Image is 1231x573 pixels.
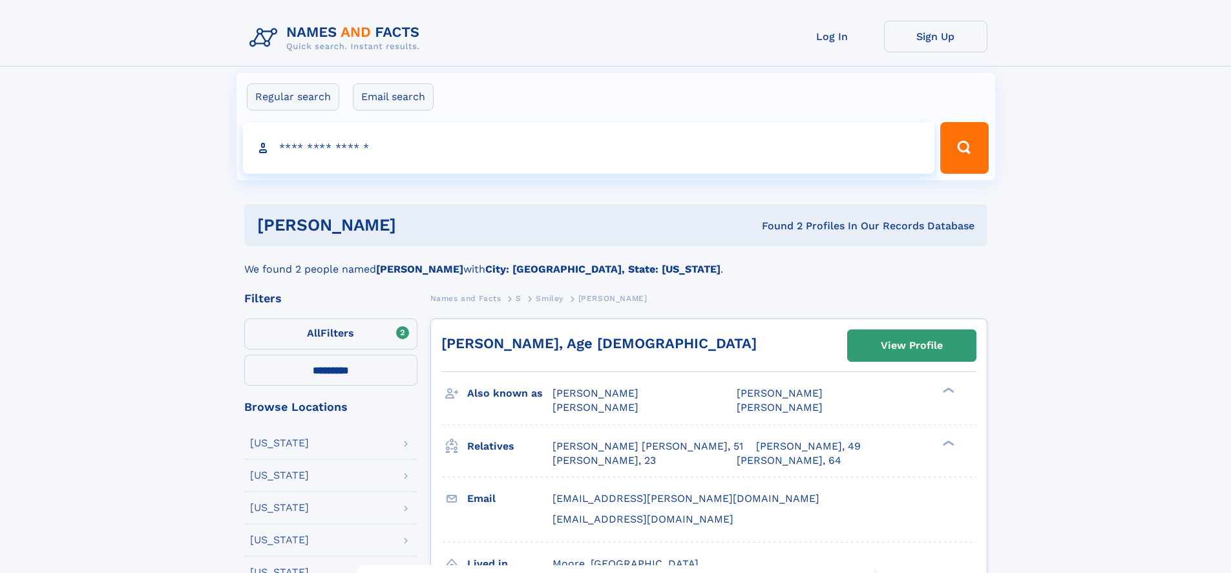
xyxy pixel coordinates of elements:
img: Logo Names and Facts [244,21,430,56]
b: City: [GEOGRAPHIC_DATA], State: [US_STATE] [485,263,721,275]
a: Names and Facts [430,290,501,306]
button: Search Button [940,122,988,174]
span: S [516,294,521,303]
a: Smiley [536,290,563,306]
span: Smiley [536,294,563,303]
a: View Profile [848,330,976,361]
a: [PERSON_NAME], 49 [756,439,861,453]
span: [PERSON_NAME] [578,294,647,303]
h1: [PERSON_NAME] [257,217,579,233]
div: [US_STATE] [250,470,309,481]
h3: Relatives [467,435,552,457]
a: [PERSON_NAME] [PERSON_NAME], 51 [552,439,743,453]
div: [US_STATE] [250,503,309,513]
a: [PERSON_NAME], Age [DEMOGRAPHIC_DATA] [441,335,757,351]
span: [EMAIL_ADDRESS][DOMAIN_NAME] [552,513,733,525]
div: Browse Locations [244,401,417,413]
label: Filters [244,318,417,349]
div: We found 2 people named with . [244,246,987,277]
span: [EMAIL_ADDRESS][PERSON_NAME][DOMAIN_NAME] [552,492,819,505]
a: Log In [781,21,884,52]
a: [PERSON_NAME], 64 [737,453,841,468]
span: [PERSON_NAME] [552,401,638,413]
input: search input [243,122,935,174]
div: ❯ [940,386,955,395]
div: Filters [244,293,417,304]
span: [PERSON_NAME] [552,387,638,399]
span: All [307,327,321,339]
span: Moore, [GEOGRAPHIC_DATA] [552,557,699,570]
label: Regular search [247,83,339,110]
div: [US_STATE] [250,438,309,448]
h3: Also known as [467,382,552,404]
span: [PERSON_NAME] [737,387,823,399]
h3: Email [467,488,552,510]
span: [PERSON_NAME] [737,401,823,413]
div: ❯ [940,439,955,447]
label: Email search [353,83,434,110]
a: [PERSON_NAME], 23 [552,453,656,468]
a: S [516,290,521,306]
b: [PERSON_NAME] [376,263,463,275]
div: View Profile [881,331,943,360]
div: [US_STATE] [250,535,309,545]
div: Found 2 Profiles In Our Records Database [579,219,974,233]
a: Sign Up [884,21,987,52]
